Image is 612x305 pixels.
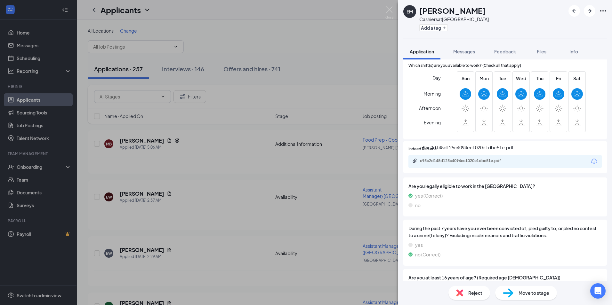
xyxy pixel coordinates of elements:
[519,289,549,296] span: Move to stage
[415,202,421,209] span: no
[553,75,564,82] span: Fri
[590,283,606,299] div: Open Intercom Messenger
[419,5,486,16] h1: [PERSON_NAME]
[410,49,434,54] span: Application
[408,146,437,152] span: Indeed Resume
[442,26,446,30] svg: Plus
[497,75,508,82] span: Tue
[419,102,441,114] span: Afternoon
[460,75,471,82] span: Sun
[419,24,448,31] button: PlusAdd a tag
[590,158,598,165] svg: Download
[419,16,489,22] div: Cashiers at [GEOGRAPHIC_DATA]
[423,88,441,99] span: Morning
[569,49,578,54] span: Info
[570,7,578,15] svg: ArrowLeftNew
[408,225,602,239] span: During the past 7 years have you ever been convicted of, pled guilty to, or pled no contest to a ...
[415,241,423,248] span: yes
[453,49,475,54] span: Messages
[408,183,602,190] span: Are you legally eligible to work in the [GEOGRAPHIC_DATA]?
[420,144,514,151] div: c95c2d148d125c4094ec1020e1dbe51e.pdf
[599,7,607,15] svg: Ellipses
[424,117,441,128] span: Evening
[408,274,602,281] span: Are you at least 16 years of age? (Required age [DEMOGRAPHIC_DATA])
[494,49,516,54] span: Feedback
[468,289,482,296] span: Reject
[537,49,546,54] span: Files
[571,75,583,82] span: Sat
[415,192,443,199] span: yes (Correct)
[412,158,516,164] a: Paperclipc95c2d148d125c4094ec1020e1dbe51e.pdf
[420,158,510,163] div: c95c2d148d125c4094ec1020e1dbe51e.pdf
[568,5,580,17] button: ArrowLeftNew
[584,5,595,17] button: ArrowRight
[534,75,545,82] span: Thu
[515,75,527,82] span: Wed
[412,158,417,163] svg: Paperclip
[478,75,490,82] span: Mon
[432,74,441,82] span: Day
[407,8,413,15] div: EM
[586,7,593,15] svg: ArrowRight
[415,251,440,258] span: no (Correct)
[408,63,521,69] span: Which shift(s) are you available to work? (Check all that apply)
